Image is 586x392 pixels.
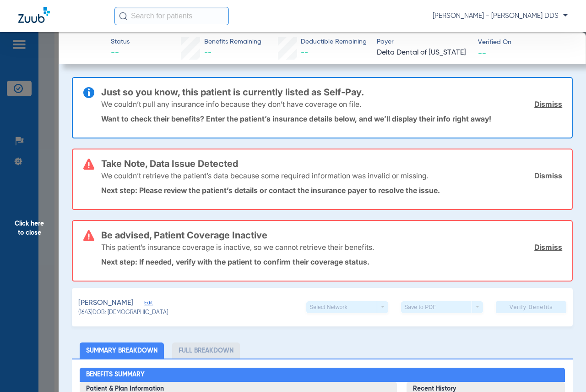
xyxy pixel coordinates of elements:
span: Status [111,37,130,47]
span: [PERSON_NAME] [78,298,133,309]
img: Zuub Logo [18,7,50,23]
span: Edit [144,300,152,309]
h2: Benefits Summary [80,368,564,382]
span: -- [478,48,486,58]
span: Verified On [478,38,571,47]
span: -- [301,49,308,56]
a: Dismiss [534,243,562,252]
li: Full Breakdown [172,342,240,359]
span: Delta Dental of [US_STATE] [377,47,470,59]
span: (1643) DOB: [DEMOGRAPHIC_DATA] [78,309,168,317]
p: We couldn’t retrieve the patient’s data because some required information was invalid or missing. [101,171,429,180]
img: info-icon [83,87,94,98]
iframe: Chat Widget [540,348,586,392]
img: Search Icon [119,12,127,20]
p: Want to check their benefits? Enter the patient’s insurance details below, and we’ll display thei... [101,114,562,123]
img: error-icon [83,230,94,241]
li: Summary Breakdown [80,342,164,359]
h3: Be advised, Patient Coverage Inactive [101,231,562,240]
span: [PERSON_NAME] - [PERSON_NAME] DDS [433,11,568,21]
img: error-icon [83,159,94,170]
span: Payer [377,37,470,47]
p: This patient’s insurance coverage is inactive, so we cannot retrieve their benefits. [101,243,374,252]
a: Dismiss [534,99,562,109]
p: Next step: If needed, verify with the patient to confirm their coverage status. [101,257,562,266]
span: Deductible Remaining [301,37,367,47]
span: -- [111,47,130,59]
span: -- [204,49,212,56]
p: We couldn’t pull any insurance info because they don’t have coverage on file. [101,99,361,109]
span: Benefits Remaining [204,37,261,47]
p: Next step: Please review the patient’s details or contact the insurance payer to resolve the issue. [101,186,562,195]
input: Search for patients [114,7,229,25]
a: Dismiss [534,171,562,180]
h3: Just so you know, this patient is currently listed as Self-Pay. [101,88,562,97]
h3: Take Note, Data Issue Detected [101,159,562,168]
